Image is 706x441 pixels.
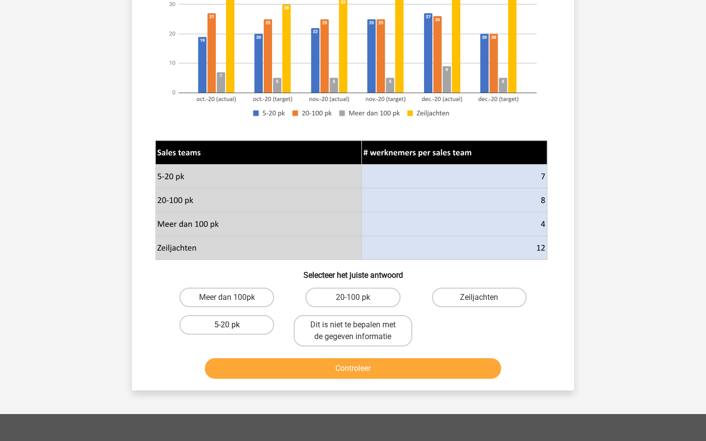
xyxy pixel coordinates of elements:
[294,315,412,346] label: Dit is niet te bepalen met de gegeven informatie
[148,263,558,280] h6: Selecteer het juiste antwoord
[205,358,502,379] button: Controleer
[305,288,400,307] label: 20-100 pk
[179,315,274,335] label: 5-20 pk
[179,288,274,307] label: Meer dan 100pk
[432,288,527,307] label: Zeiljachten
